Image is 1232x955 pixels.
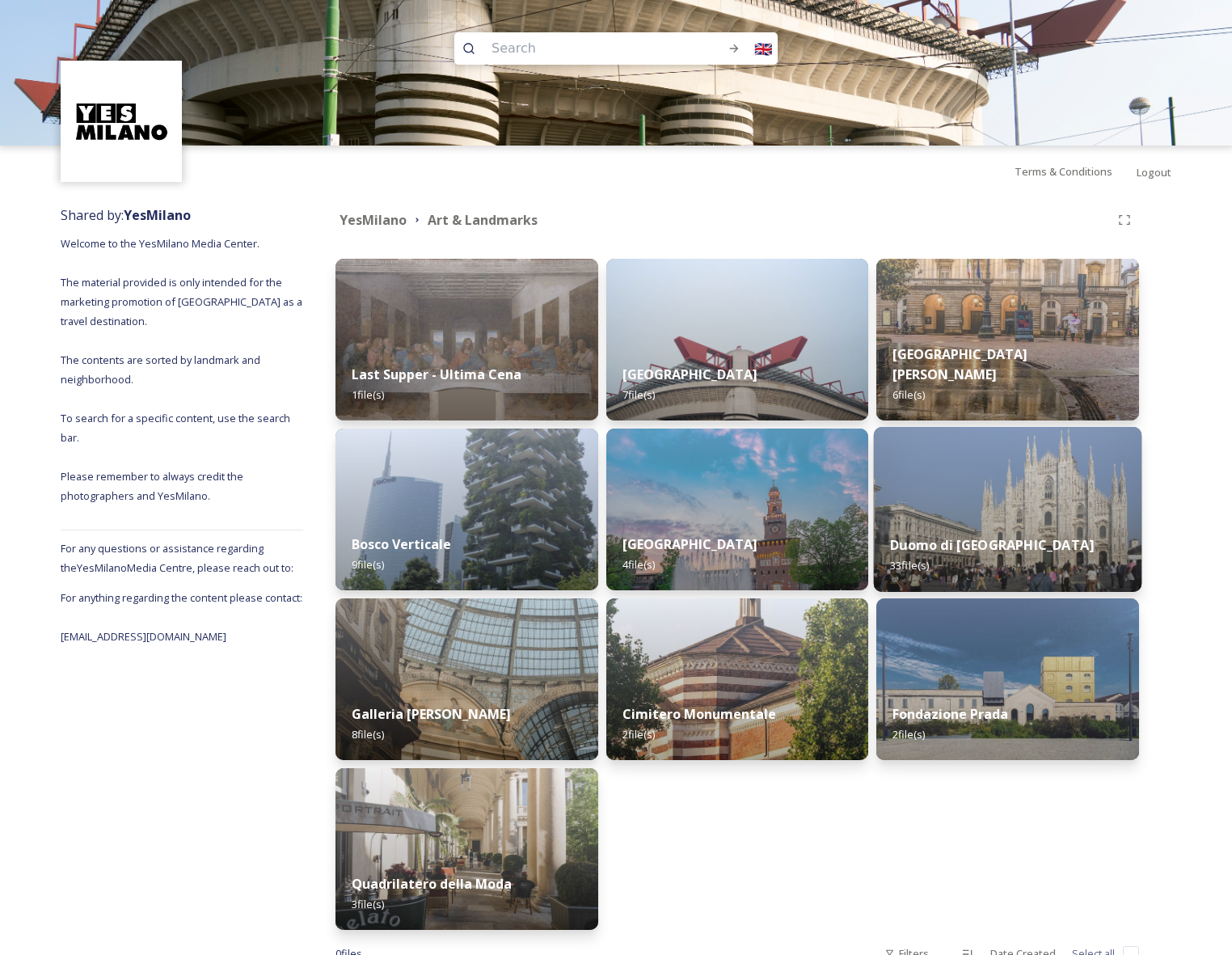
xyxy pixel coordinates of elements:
input: Search [483,31,690,66]
img: IMG_2970-2.jpg [606,259,869,420]
img: 0c9b195ba4353fcb12d9ac866c461d2dfcea3d92a2266888a650a82666f2e62d.jpg [876,598,1139,760]
strong: Quadrilatero della Moda [352,875,512,893]
strong: YesMilano [124,206,191,224]
strong: [GEOGRAPHIC_DATA] [622,535,757,553]
span: 8 file(s) [352,727,384,742]
span: 3 file(s) [352,897,384,911]
span: 2 file(s) [892,727,925,742]
strong: [GEOGRAPHIC_DATA] [622,366,757,383]
strong: Art & Landmarks [428,211,538,229]
img: Isola_Yesilano_AnnaDellaBadia_880.jpg [335,429,598,590]
img: Logo%20YesMilano%40150x.png [63,63,180,180]
img: 22dd3f516ab219d5558b701efad3fa9191d5a2ac9a334dced261675ec827e427.jpg [335,598,598,760]
span: Shared by: [61,206,191,224]
span: For any questions or assistance regarding the YesMilano Media Centre, please reach out to: [61,541,293,575]
span: Terms & Conditions [1015,164,1112,179]
span: 4 file(s) [622,557,655,572]
span: 33 file(s) [890,558,929,573]
img: 0192320e2f2597db517af206b61657f850f32aa4ed562500c5615972a4139677.jpg [606,429,869,590]
img: francesco.dirosa_10.jpg [606,598,869,760]
img: DSC06351.jpg [335,768,598,930]
strong: Last Supper - Ultima Cena [352,366,521,383]
span: 1 file(s) [352,387,384,402]
span: Logout [1137,165,1171,180]
strong: Cimitero Monumentale [622,705,776,723]
strong: Fondazione Prada [892,705,1008,723]
span: For anything regarding the content please contact: [EMAIL_ADDRESS][DOMAIN_NAME] [61,590,305,644]
strong: [GEOGRAPHIC_DATA][PERSON_NAME] [892,345,1027,383]
strong: Bosco Verticale [352,535,451,553]
span: 7 file(s) [622,387,655,402]
img: e909a26cc83e0f66552e365beb8ed3efc345c46ec2008e13a580d88771ab5a28.jpg [876,259,1139,420]
img: Leonardo_da_Vinci_-_The_Last_Supper_high_res.jpg [335,259,598,420]
strong: Galleria [PERSON_NAME] [352,705,511,723]
span: 6 file(s) [892,387,925,402]
strong: Duomo di [GEOGRAPHIC_DATA] [890,536,1094,554]
div: 🇬🇧 [749,34,778,63]
img: Duomo_YesMilano_AnnaDellaBadia_4505.JPG [874,427,1141,592]
span: 9 file(s) [352,557,384,572]
a: Terms & Conditions [1015,162,1137,181]
span: Welcome to the YesMilano Media Center. The material provided is only intended for the marketing p... [61,236,305,503]
span: 2 file(s) [622,727,655,742]
strong: YesMilano [340,211,407,229]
